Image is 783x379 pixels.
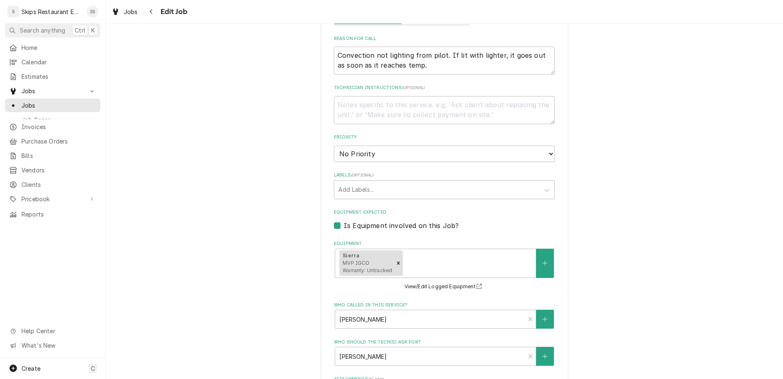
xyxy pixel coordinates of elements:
[334,302,555,329] div: Who called in this service?
[5,70,100,83] a: Estimates
[21,137,96,146] span: Purchase Orders
[21,210,96,219] span: Reports
[334,134,555,162] div: Priority
[5,149,100,162] a: Bills
[21,7,82,16] div: Skips Restaurant Equipment
[75,26,85,35] span: Ctrl
[343,260,392,273] span: MVP IGCO Warranty: Untracked
[91,26,95,35] span: K
[21,72,96,81] span: Estimates
[87,6,98,17] div: Shan Skipper's Avatar
[21,151,96,160] span: Bills
[334,35,555,42] label: Reason For Call
[536,310,554,329] button: Create New Contact
[21,58,96,66] span: Calendar
[21,122,96,131] span: Invoices
[351,173,374,177] span: ( optional )
[402,85,425,90] span: ( optional )
[334,35,555,75] div: Reason For Call
[21,180,96,189] span: Clients
[158,6,187,17] span: Edit Job
[5,207,100,221] a: Reports
[5,113,100,127] a: Job Series
[343,252,360,259] strong: Sierra
[5,324,100,338] a: Go to Help Center
[536,249,554,278] button: Create New Equipment
[21,101,96,110] span: Jobs
[542,260,547,266] svg: Create New Equipment
[334,85,555,91] label: Technician Instructions
[5,339,100,352] a: Go to What's New
[334,240,555,247] label: Equipment
[334,339,555,346] label: Who should the tech(s) ask for?
[87,6,98,17] div: SS
[20,26,65,35] span: Search anything
[21,365,40,372] span: Create
[542,353,547,359] svg: Create New Contact
[344,221,459,231] label: Is Equipment involved on this Job?
[145,5,158,18] button: Navigate back
[334,134,555,141] label: Priority
[334,172,555,179] label: Labels
[124,7,138,16] span: Jobs
[21,327,95,335] span: Help Center
[21,87,84,95] span: Jobs
[403,282,486,292] button: View/Edit Logged Equipment
[7,6,19,17] div: S
[21,115,96,124] span: Job Series
[108,5,141,19] a: Jobs
[5,84,100,98] a: Go to Jobs
[334,209,555,230] div: Equipment Expected
[536,347,554,366] button: Create New Contact
[21,195,84,203] span: Pricebook
[334,302,555,308] label: Who called in this service?
[334,339,555,366] div: Who should the tech(s) ask for?
[5,41,100,54] a: Home
[334,47,555,75] textarea: Convection not lighting from pilot. If lit with lighter, it goes out as soon as it reaches temp.
[5,163,100,177] a: Vendors
[5,192,100,206] a: Go to Pricebook
[21,341,95,350] span: What's New
[5,99,100,112] a: Jobs
[5,120,100,134] a: Invoices
[91,364,95,373] span: C
[334,172,555,199] div: Labels
[5,55,100,69] a: Calendar
[334,85,555,124] div: Technician Instructions
[21,43,96,52] span: Home
[542,316,547,322] svg: Create New Contact
[334,209,555,216] label: Equipment Expected
[5,23,100,38] button: Search anythingCtrlK
[21,166,96,174] span: Vendors
[5,134,100,148] a: Purchase Orders
[394,250,403,276] div: Remove [object Object]
[5,178,100,191] a: Clients
[334,240,555,292] div: Equipment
